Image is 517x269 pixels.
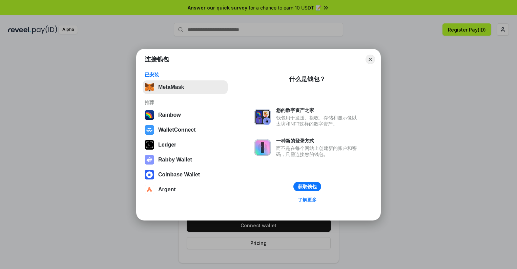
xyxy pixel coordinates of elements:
div: WalletConnect [158,127,196,133]
img: svg+xml,%3Csvg%20width%3D%2228%22%20height%3D%2228%22%20viewBox%3D%220%200%2028%2028%22%20fill%3D... [145,185,154,194]
button: 获取钱包 [293,182,321,191]
img: svg+xml,%3Csvg%20xmlns%3D%22http%3A%2F%2Fwww.w3.org%2F2000%2Fsvg%22%20fill%3D%22none%22%20viewBox... [254,139,271,156]
div: Rainbow [158,112,181,118]
img: svg+xml,%3Csvg%20xmlns%3D%22http%3A%2F%2Fwww.w3.org%2F2000%2Fsvg%22%20fill%3D%22none%22%20viewBox... [254,109,271,125]
div: Coinbase Wallet [158,172,200,178]
img: svg+xml,%3Csvg%20width%3D%2228%22%20height%3D%2228%22%20viewBox%3D%220%200%2028%2028%22%20fill%3D... [145,170,154,179]
h1: 连接钱包 [145,55,169,63]
a: 了解更多 [294,195,321,204]
button: Ledger [143,138,228,152]
button: MetaMask [143,80,228,94]
div: 一种新的登录方式 [276,138,360,144]
div: Argent [158,187,176,193]
img: svg+xml,%3Csvg%20xmlns%3D%22http%3A%2F%2Fwww.w3.org%2F2000%2Fsvg%22%20width%3D%2228%22%20height%3... [145,140,154,150]
div: 什么是钱包？ [289,75,326,83]
div: 了解更多 [298,197,317,203]
div: 推荐 [145,99,226,105]
button: Close [366,55,375,64]
div: 获取钱包 [298,184,317,190]
div: 您的数字资产之家 [276,107,360,113]
div: Rabby Wallet [158,157,192,163]
button: Coinbase Wallet [143,168,228,181]
div: Ledger [158,142,176,148]
img: svg+xml,%3Csvg%20fill%3D%22none%22%20height%3D%2233%22%20viewBox%3D%220%200%2035%2033%22%20width%... [145,82,154,92]
img: svg+xml,%3Csvg%20width%3D%22120%22%20height%3D%22120%22%20viewBox%3D%220%200%20120%20120%22%20fil... [145,110,154,120]
div: 钱包用于发送、接收、存储和显示像以太坊和NFT这样的数字资产。 [276,115,360,127]
button: Argent [143,183,228,196]
img: svg+xml,%3Csvg%20width%3D%2228%22%20height%3D%2228%22%20viewBox%3D%220%200%2028%2028%22%20fill%3D... [145,125,154,135]
img: svg+xml,%3Csvg%20xmlns%3D%22http%3A%2F%2Fwww.w3.org%2F2000%2Fsvg%22%20fill%3D%22none%22%20viewBox... [145,155,154,165]
button: WalletConnect [143,123,228,137]
button: Rabby Wallet [143,153,228,167]
div: MetaMask [158,84,184,90]
button: Rainbow [143,108,228,122]
div: 而不是在每个网站上创建新的账户和密码，只需连接您的钱包。 [276,145,360,157]
div: 已安装 [145,72,226,78]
